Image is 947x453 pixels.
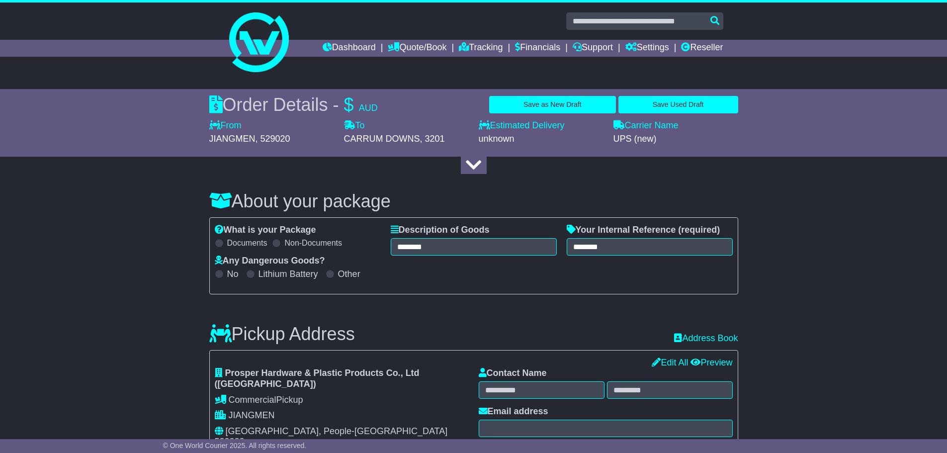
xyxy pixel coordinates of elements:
div: Order Details - [209,94,378,115]
span: Prosper Hardware & Plastic Products Co., Ltd ([GEOGRAPHIC_DATA]) [215,368,420,389]
label: Any Dangerous Goods? [215,256,325,267]
button: Save Used Draft [618,96,738,113]
label: Non-Documents [284,238,342,248]
label: From [209,120,242,131]
button: Save as New Draft [489,96,616,113]
h3: Pickup Address [209,324,355,344]
label: Estimated Delivery [479,120,603,131]
a: Quote/Book [388,40,446,57]
a: Support [573,40,613,57]
label: Email address [479,406,548,417]
a: Dashboard [323,40,376,57]
div: Pickup [215,395,469,406]
a: Tracking [459,40,503,57]
label: Your Internal Reference (required) [567,225,720,236]
label: Description of Goods [391,225,490,236]
span: © One World Courier 2025. All rights reserved. [163,442,307,450]
label: No [227,269,239,280]
label: Contact Name [479,368,547,379]
span: JIANGMEN [209,134,256,144]
label: What is your Package [215,225,316,236]
a: Financials [515,40,560,57]
div: UPS (new) [613,134,738,145]
span: JIANGMEN [229,410,275,420]
div: unknown [479,134,603,145]
span: Commercial [229,395,276,405]
label: Documents [227,238,267,248]
span: 529020 [215,437,245,447]
h3: About your package [209,191,738,211]
a: Edit All [652,358,688,367]
a: Settings [625,40,669,57]
span: AUD [359,103,378,113]
label: Other [338,269,360,280]
a: Address Book [674,333,738,344]
span: [GEOGRAPHIC_DATA], People-[GEOGRAPHIC_DATA] [226,426,448,436]
label: Lithium Battery [258,269,318,280]
span: CARRUM DOWNS [344,134,420,144]
a: Reseller [681,40,723,57]
label: Carrier Name [613,120,679,131]
span: $ [344,94,354,115]
span: , 529020 [256,134,290,144]
a: Preview [690,358,732,367]
span: , 3201 [420,134,445,144]
label: To [344,120,365,131]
